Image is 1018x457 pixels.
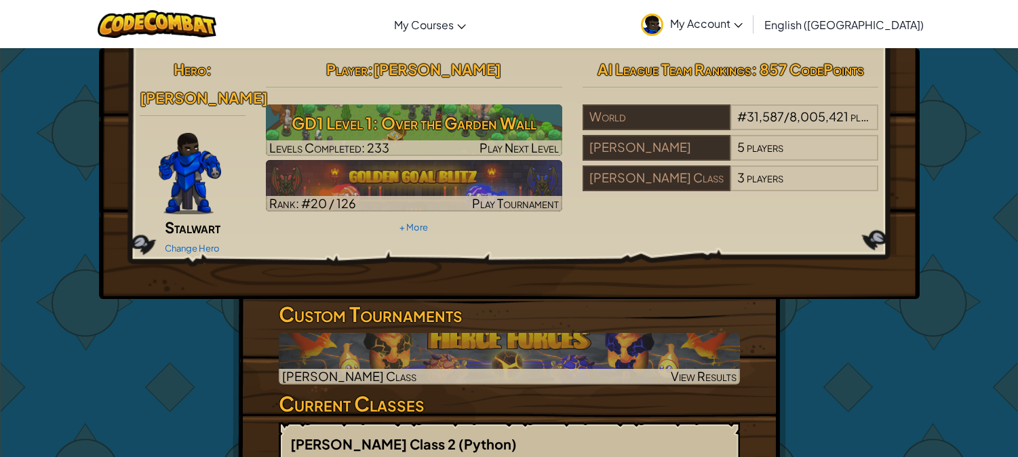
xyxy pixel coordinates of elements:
a: My Courses [387,6,473,43]
span: / [784,108,789,124]
img: Golden Goal [266,160,562,212]
span: players [850,108,887,124]
span: [PERSON_NAME] [140,88,268,107]
h3: Custom Tournaments [279,299,740,330]
span: Player [326,60,368,79]
span: players [747,170,783,185]
span: 31,587 [747,108,784,124]
img: Fierce Forces [279,333,740,384]
span: 3 [737,170,745,185]
span: [PERSON_NAME] [373,60,501,79]
span: : [368,60,373,79]
a: [PERSON_NAME] ClassView Results [279,333,740,384]
span: 5 [737,139,745,155]
a: + More [399,222,428,233]
span: 8,005,421 [789,108,848,124]
span: My Account [670,16,743,31]
span: AI League Team Rankings [598,60,751,79]
a: [PERSON_NAME]5players [583,148,879,163]
a: [PERSON_NAME] Class3players [583,178,879,194]
span: : [206,60,212,79]
span: [PERSON_NAME] Class [282,368,416,384]
div: [PERSON_NAME] [583,135,730,161]
h3: GD1 Level 1: Over the Garden Wall [266,108,562,138]
img: avatar [641,14,663,36]
span: English ([GEOGRAPHIC_DATA]) [764,18,924,32]
span: # [737,108,747,124]
span: Stalwart [165,218,220,237]
span: players [747,139,783,155]
div: [PERSON_NAME] Class [583,165,730,191]
img: GD1 Level 1: Over the Garden Wall [266,104,562,156]
h3: Current Classes [279,389,740,419]
span: Hero [174,60,206,79]
span: Play Next Level [479,140,559,155]
span: [PERSON_NAME] Class 2 [290,435,458,452]
span: View Results [671,368,737,384]
div: World [583,104,730,130]
a: Rank: #20 / 126Play Tournament [266,160,562,212]
a: Change Hero [165,243,220,254]
a: English ([GEOGRAPHIC_DATA]) [758,6,931,43]
a: My Account [634,3,749,45]
span: Play Tournament [472,195,559,211]
span: (Python) [458,435,517,452]
img: Gordon-selection-pose.png [159,133,221,214]
span: Rank: #20 / 126 [269,195,356,211]
span: My Courses [394,18,454,32]
span: : 857 CodePoints [751,60,864,79]
img: CodeCombat logo [98,10,216,38]
a: World#31,587/8,005,421players [583,117,879,133]
span: Levels Completed: 233 [269,140,389,155]
a: Play Next Level [266,104,562,156]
